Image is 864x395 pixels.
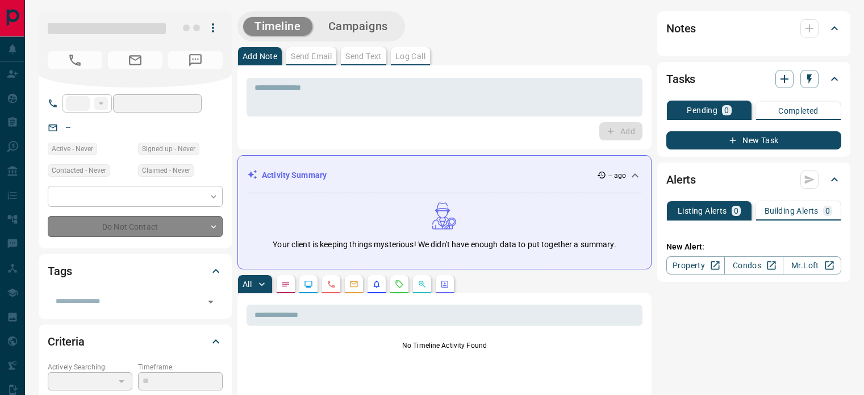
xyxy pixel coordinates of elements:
[48,328,223,355] div: Criteria
[203,294,219,310] button: Open
[243,52,277,60] p: Add Note
[666,15,841,42] div: Notes
[778,107,819,115] p: Completed
[142,165,190,176] span: Claimed - Never
[52,143,93,155] span: Active - Never
[372,280,381,289] svg: Listing Alerts
[666,19,696,38] h2: Notes
[440,280,449,289] svg: Agent Actions
[317,17,399,36] button: Campaigns
[349,280,358,289] svg: Emails
[666,65,841,93] div: Tasks
[666,171,696,189] h2: Alerts
[327,280,336,289] svg: Calls
[247,340,642,351] p: No Timeline Activity Found
[783,256,841,275] a: Mr.Loft
[418,280,427,289] svg: Opportunities
[48,216,223,237] div: Do Not Contact
[666,131,841,149] button: New Task
[243,280,252,288] p: All
[608,171,626,181] p: -- ago
[281,280,290,289] svg: Notes
[395,280,404,289] svg: Requests
[168,51,223,69] span: No Number
[243,17,312,36] button: Timeline
[666,166,841,193] div: Alerts
[724,256,783,275] a: Condos
[666,256,725,275] a: Property
[48,262,72,280] h2: Tags
[666,241,841,253] p: New Alert:
[678,207,727,215] p: Listing Alerts
[48,51,102,69] span: No Number
[108,51,162,69] span: No Email
[48,362,132,372] p: Actively Searching:
[273,239,616,251] p: Your client is keeping things mysterious! We didn't have enough data to put together a summary.
[687,106,717,114] p: Pending
[66,123,70,132] a: --
[825,207,830,215] p: 0
[142,143,195,155] span: Signed up - Never
[765,207,819,215] p: Building Alerts
[304,280,313,289] svg: Lead Browsing Activity
[52,165,106,176] span: Contacted - Never
[666,70,695,88] h2: Tasks
[48,257,223,285] div: Tags
[48,332,85,351] h2: Criteria
[724,106,729,114] p: 0
[138,362,223,372] p: Timeframe:
[247,165,642,186] div: Activity Summary-- ago
[734,207,738,215] p: 0
[262,169,327,181] p: Activity Summary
